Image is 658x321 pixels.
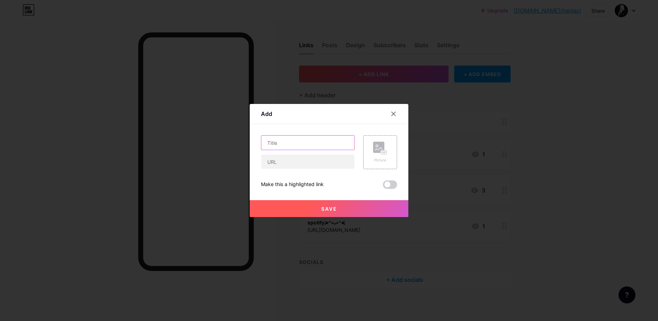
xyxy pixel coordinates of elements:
input: URL [261,155,354,169]
span: Save [321,206,337,212]
button: Save [250,200,408,217]
div: Picture [373,158,387,163]
div: Add [261,110,272,118]
input: Title [261,136,354,150]
div: Make this a highlighted link [261,180,324,189]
